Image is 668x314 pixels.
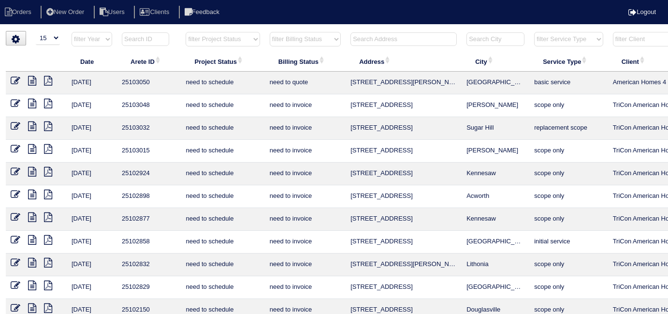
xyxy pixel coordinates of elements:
th: Date [67,51,117,72]
td: initial service [529,231,608,254]
td: need to schedule [181,276,264,299]
td: 25102829 [117,276,181,299]
li: New Order [41,6,92,19]
td: [DATE] [67,163,117,185]
td: [DATE] [67,72,117,94]
input: Search ID [122,32,169,46]
input: Search Address [350,32,457,46]
td: [STREET_ADDRESS][PERSON_NAME] [346,72,462,94]
a: Users [94,8,132,15]
th: Service Type: activate to sort column ascending [529,51,608,72]
td: 25102898 [117,185,181,208]
td: basic service [529,72,608,94]
td: need to schedule [181,185,264,208]
td: replacement scope [529,117,608,140]
td: need to invoice [265,185,346,208]
td: 25103032 [117,117,181,140]
td: need to invoice [265,276,346,299]
td: need to invoice [265,117,346,140]
li: Users [94,6,132,19]
td: need to schedule [181,94,264,117]
td: scope only [529,208,608,231]
td: Sugar Hill [462,117,529,140]
td: [PERSON_NAME] [462,140,529,163]
td: Kennesaw [462,163,529,185]
td: need to invoice [265,254,346,276]
td: Kennesaw [462,208,529,231]
li: Clients [134,6,177,19]
td: [GEOGRAPHIC_DATA] [462,72,529,94]
td: need to schedule [181,72,264,94]
td: [STREET_ADDRESS] [346,140,462,163]
td: [DATE] [67,231,117,254]
td: 25102858 [117,231,181,254]
td: 25102832 [117,254,181,276]
td: [STREET_ADDRESS] [346,94,462,117]
td: 25103048 [117,94,181,117]
td: need to quote [265,72,346,94]
td: [DATE] [67,117,117,140]
a: Logout [628,8,656,15]
td: [STREET_ADDRESS] [346,231,462,254]
th: Billing Status: activate to sort column ascending [265,51,346,72]
td: scope only [529,140,608,163]
td: need to invoice [265,231,346,254]
td: scope only [529,276,608,299]
a: New Order [41,8,92,15]
td: need to schedule [181,117,264,140]
th: Arete ID: activate to sort column ascending [117,51,181,72]
td: need to schedule [181,163,264,185]
td: [GEOGRAPHIC_DATA] [462,276,529,299]
td: 25102924 [117,163,181,185]
td: [STREET_ADDRESS][PERSON_NAME] [346,254,462,276]
td: [PERSON_NAME] [462,94,529,117]
td: [STREET_ADDRESS] [346,185,462,208]
td: Lithonia [462,254,529,276]
td: [DATE] [67,208,117,231]
td: [DATE] [67,140,117,163]
td: scope only [529,163,608,185]
td: [DATE] [67,185,117,208]
td: 25102877 [117,208,181,231]
td: need to invoice [265,140,346,163]
td: [GEOGRAPHIC_DATA] [462,231,529,254]
a: Clients [134,8,177,15]
td: need to schedule [181,254,264,276]
td: [STREET_ADDRESS] [346,276,462,299]
td: scope only [529,254,608,276]
td: [DATE] [67,276,117,299]
td: need to invoice [265,208,346,231]
td: [STREET_ADDRESS] [346,117,462,140]
td: [STREET_ADDRESS] [346,163,462,185]
td: [STREET_ADDRESS] [346,208,462,231]
input: Search City [466,32,524,46]
td: [DATE] [67,254,117,276]
td: need to invoice [265,163,346,185]
td: 25103050 [117,72,181,94]
td: scope only [529,94,608,117]
li: Feedback [179,6,227,19]
td: 25103015 [117,140,181,163]
td: [DATE] [67,94,117,117]
td: scope only [529,185,608,208]
td: need to invoice [265,94,346,117]
th: City: activate to sort column ascending [462,51,529,72]
td: need to schedule [181,140,264,163]
th: Address: activate to sort column ascending [346,51,462,72]
th: Project Status: activate to sort column ascending [181,51,264,72]
td: need to schedule [181,231,264,254]
td: need to schedule [181,208,264,231]
td: Acworth [462,185,529,208]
